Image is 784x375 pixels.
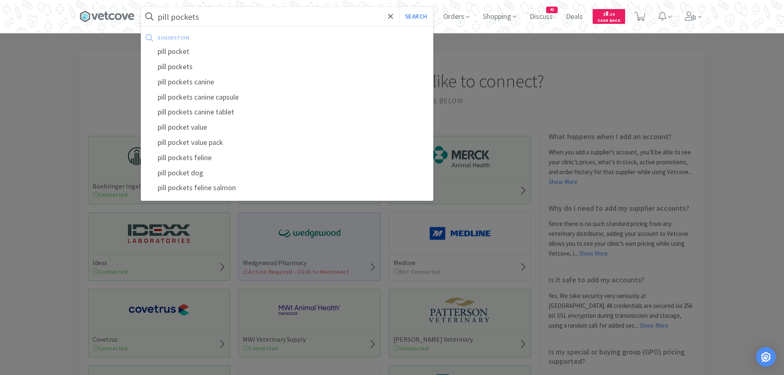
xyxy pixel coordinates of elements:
a: $8.10Cash Back [593,5,625,28]
button: Search [399,7,433,26]
span: . 10 [609,12,615,17]
a: Deals [563,13,586,21]
span: Cash Back [598,19,620,24]
div: pill pocket value pack [141,135,433,150]
div: pill pockets canine capsule [141,90,433,105]
div: Open Intercom Messenger [756,347,776,367]
div: pill pocket value [141,120,433,135]
div: pill pockets canine [141,75,433,90]
div: pill pocket [141,44,433,59]
div: suggestion [158,31,309,44]
span: $ [603,12,605,17]
span: 8 [603,9,615,17]
input: Search by item, sku, manufacturer, ingredient, size... [141,7,433,26]
div: pill pockets feline salmon [141,180,433,196]
span: 45 [547,7,557,13]
div: pill pockets canine tablet [141,105,433,120]
a: Discuss45 [526,13,556,21]
div: pill pockets feline [141,150,433,165]
div: pill pockets [141,59,433,75]
div: pill pocket dog [141,165,433,181]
